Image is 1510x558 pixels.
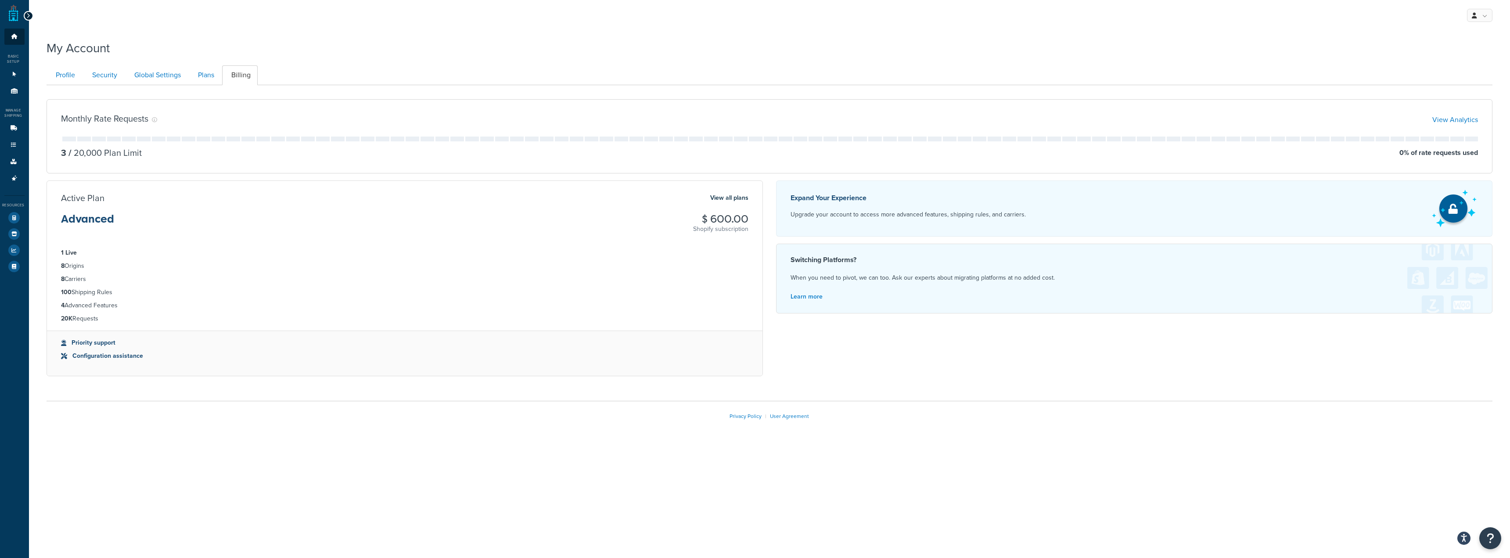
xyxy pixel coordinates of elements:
li: Dashboard [4,29,25,45]
h1: My Account [47,40,110,57]
li: Advanced Features [61,301,748,310]
a: Expand Your Experience Upgrade your account to access more advanced features, shipping rules, and... [776,180,1492,237]
li: Test Your Rates [4,210,25,226]
p: Upgrade your account to access more advanced features, shipping rules, and carriers. [791,209,1026,221]
li: Help Docs [4,259,25,274]
h4: Switching Platforms? [791,255,1478,265]
li: Analytics [4,242,25,258]
li: Shipping Rules [61,288,748,297]
span: | [765,412,766,420]
li: Advanced Features [4,170,25,187]
a: Security [83,65,124,85]
strong: 8 [61,274,65,284]
strong: 20K [61,314,72,323]
li: Shipping Rules [4,137,25,153]
li: Requests [61,314,748,324]
li: Marketplace [4,226,25,242]
p: 0 % of rate requests used [1399,147,1478,159]
span: / [68,146,72,159]
a: Plans [189,65,221,85]
a: Global Settings [125,65,188,85]
p: Shopify subscription [693,225,748,234]
li: Origins [4,83,25,99]
li: Carriers [61,274,748,284]
h3: Active Plan [61,193,104,203]
li: Carriers [4,120,25,137]
a: Privacy Policy [730,412,762,420]
h3: Monthly Rate Requests [61,114,148,123]
p: 3 [61,147,66,159]
li: Origins [61,261,748,271]
li: Configuration assistance [61,351,748,361]
a: Profile [47,65,82,85]
li: Priority support [61,338,748,348]
a: User Agreement [770,412,809,420]
button: Open Resource Center [1479,527,1501,549]
a: Learn more [791,292,823,301]
a: Billing [222,65,258,85]
a: View Analytics [1432,115,1478,125]
li: Boxes [4,154,25,170]
li: Websites [4,66,25,83]
a: ShipperHQ Home [9,4,18,22]
strong: 100 [61,288,72,297]
strong: 1 Live [61,248,77,257]
a: View all plans [710,192,748,204]
h3: $ 600.00 [693,213,748,225]
p: 20,000 Plan Limit [66,147,142,159]
strong: 8 [61,261,65,270]
h3: Advanced [61,213,114,232]
p: When you need to pivot, we can too. Ask our experts about migrating platforms at no added cost. [791,272,1478,284]
p: Expand Your Experience [791,192,1026,204]
strong: 4 [61,301,65,310]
